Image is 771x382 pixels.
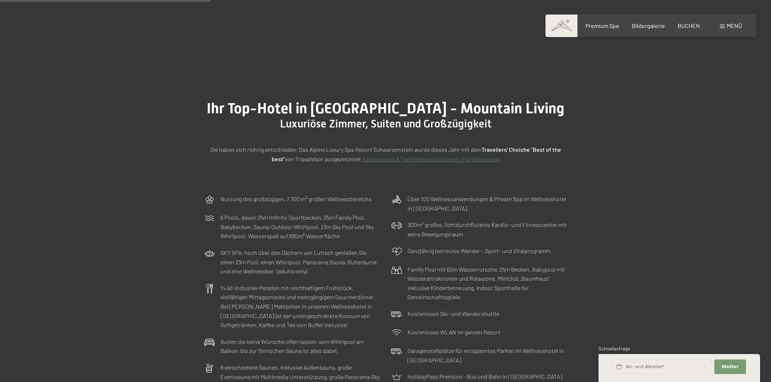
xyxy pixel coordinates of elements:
p: Nutzung des großzügigen, 7.700 m² großen Wellnessbereichs [220,194,372,204]
a: BUCHEN [678,22,700,29]
p: Ganzjährig betreutes Wander-, Sport- und Vitalprogramm [407,246,551,256]
span: Ihr Top-Hotel in [GEOGRAPHIC_DATA] - Mountain Living [207,100,564,117]
p: Kostenloses WLAN im ganzen Resort [407,328,500,337]
p: Garagenstellplätze für entspanntes Parken im Wellnesshotel in [GEOGRAPHIC_DATA] [407,346,567,365]
a: Kinderpreise & Familienkonbinationen- Familiensuiten [363,155,500,162]
p: Über 100 Wellnessanwendungen & Private Spa im Wellnesshotel in [GEOGRAPHIC_DATA] [407,194,567,213]
strong: Travellers' Choiche "Best of the best" [272,146,561,162]
p: SKY SPA: hoch über den Dächern von Luttach genießen Sie einen 23m Pool, einen Whirlpool, Panorama... [220,248,380,276]
p: Kostenloses Ski- und Wandershuttle [407,309,499,318]
span: Luxuriöse Zimmer, Suiten und Großzügigkeit [280,117,491,130]
a: Bildergalerie [632,22,665,29]
p: Family Pool mit 60m Wasserrutsche, 25m Becken, Babypool mit Wasserattraktionen und Relaxzone. Min... [407,265,567,302]
p: ¾ All-inclusive-Pension mit reichhaltigem Frühstück, vielfältigen Mittagssnacks und mehrgängigem ... [220,283,380,330]
span: Weiter [722,363,739,370]
button: Weiter [714,359,746,374]
p: Suiten die keine Wünsche offen lassen: vom Whirlpool am Balkon, bis zur finnischen Sauna ist alle... [220,337,380,355]
span: Schnellanfrage [598,346,630,351]
span: Menü [727,22,742,29]
a: Premium Spa [585,22,619,29]
p: 300m² großes, lichtdurchflutetes Kardio- und Fitnesscenter mit extra Bewegungsraum [407,220,567,239]
p: 6 Pools, davon 25m Infinity-Sportbecken, 25m Family Pool, Babybecken, Sauna-Outdoor Whirlpool, 23... [220,213,380,241]
p: Sie haben sich richtig entschieden: Das Alpine Luxury Spa Resort Schwarzenstein wurde dieses Jahr... [204,145,567,163]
